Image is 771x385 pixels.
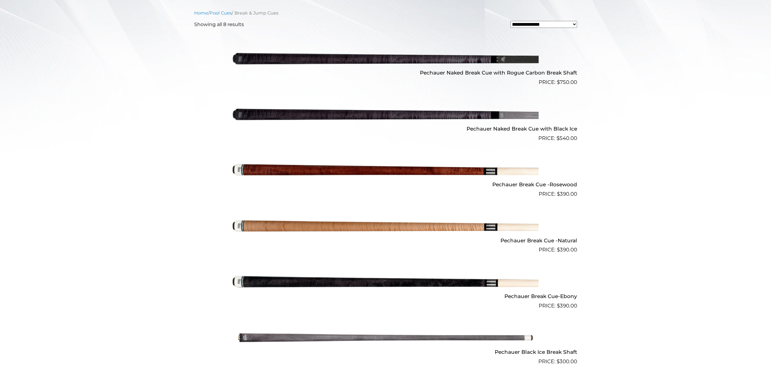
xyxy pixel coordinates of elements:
img: Pechauer Break Cue-Ebony [233,256,539,307]
bdi: 300.00 [557,358,577,364]
bdi: 750.00 [557,79,577,85]
a: Pechauer Naked Break Cue with Rogue Carbon Break Shaft $750.00 [194,33,577,86]
h2: Pechauer Black Ice Break Shaft [194,347,577,358]
img: Pechauer Break Cue -Rosewood [233,145,539,196]
span: $ [557,79,560,85]
span: $ [557,358,560,364]
bdi: 390.00 [557,247,577,253]
span: $ [557,191,560,197]
h2: Pechauer Naked Break Cue with Black Ice [194,123,577,134]
img: Pechauer Naked Break Cue with Rogue Carbon Break Shaft [233,33,539,84]
a: Pechauer Break Cue -Rosewood $390.00 [194,145,577,198]
a: Pechauer Black Ice Break Shaft $300.00 [194,312,577,366]
a: Home [194,10,208,16]
h2: Pechauer Break Cue -Rosewood [194,179,577,190]
a: Pechauer Break Cue-Ebony $390.00 [194,256,577,310]
bdi: 390.00 [557,191,577,197]
p: Showing all 8 results [194,21,244,28]
bdi: 540.00 [557,135,577,141]
span: $ [557,247,560,253]
span: $ [557,303,560,309]
h2: Pechauer Break Cue-Ebony [194,290,577,302]
a: Pechauer Break Cue -Natural $390.00 [194,201,577,254]
h2: Pechauer Naked Break Cue with Rogue Carbon Break Shaft [194,67,577,78]
bdi: 390.00 [557,303,577,309]
select: Shop order [510,21,577,28]
span: $ [557,135,560,141]
a: Pechauer Naked Break Cue with Black Ice $540.00 [194,89,577,142]
nav: Breadcrumb [194,10,577,16]
img: Pechauer Black Ice Break Shaft [233,312,539,363]
img: Pechauer Naked Break Cue with Black Ice [233,89,539,140]
a: Pool Cues [210,10,232,16]
img: Pechauer Break Cue -Natural [233,201,539,251]
h2: Pechauer Break Cue -Natural [194,235,577,246]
